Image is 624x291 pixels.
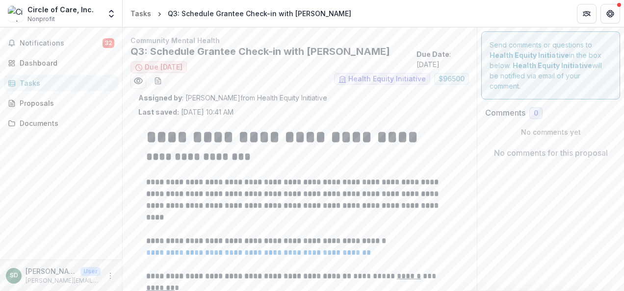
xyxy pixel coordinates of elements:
[4,35,118,51] button: Notifications32
[104,4,118,24] button: Open entity switcher
[485,127,616,137] p: No comments yet
[20,98,110,108] div: Proposals
[4,55,118,71] a: Dashboard
[4,115,118,131] a: Documents
[10,272,18,279] div: Shannon Davis
[130,8,151,19] div: Tasks
[490,51,569,59] strong: Health Equity Initiative
[27,4,94,15] div: Circle of Care, Inc.
[439,75,465,83] span: $ 96500
[26,276,101,285] p: [PERSON_NAME][EMAIL_ADDRESS][PERSON_NAME][DOMAIN_NAME]
[8,6,24,22] img: Circle of Care, Inc.
[600,4,620,24] button: Get Help
[127,6,355,21] nav: breadcrumb
[4,95,118,111] a: Proposals
[26,266,77,276] p: [PERSON_NAME]
[127,6,155,21] a: Tasks
[80,267,101,276] p: User
[150,73,166,89] button: download-word-button
[577,4,597,24] button: Partners
[348,75,426,83] span: Health Equity Initiative
[130,46,413,57] h2: Q3: Schedule Grantee Check-in with [PERSON_NAME]
[481,31,620,99] div: Send comments or questions to in the box below. will be notified via email of your comment.
[145,63,182,72] span: Due [DATE]
[534,109,538,118] span: 0
[416,50,449,58] strong: Due Date
[416,49,469,70] p: : [DATE]
[168,8,351,19] div: Q3: Schedule Grantee Check-in with [PERSON_NAME]
[27,15,55,24] span: Nonprofit
[20,118,110,128] div: Documents
[20,39,103,48] span: Notifications
[20,78,110,88] div: Tasks
[130,35,469,46] p: Community Mental Health
[138,108,179,116] strong: Last saved:
[138,107,234,117] p: [DATE] 10:41 AM
[103,38,114,48] span: 32
[485,108,525,118] h2: Comments
[104,270,116,282] button: More
[130,73,146,89] button: Preview d11abbe8-2ff4-431d-ac54-d4eb842918d0.pdf
[494,147,608,159] p: No comments for this proposal
[20,58,110,68] div: Dashboard
[138,94,182,102] strong: Assigned by
[4,75,118,91] a: Tasks
[513,61,592,70] strong: Health Equity Initiative
[138,93,461,103] p: : [PERSON_NAME] from Health Equity Initiative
